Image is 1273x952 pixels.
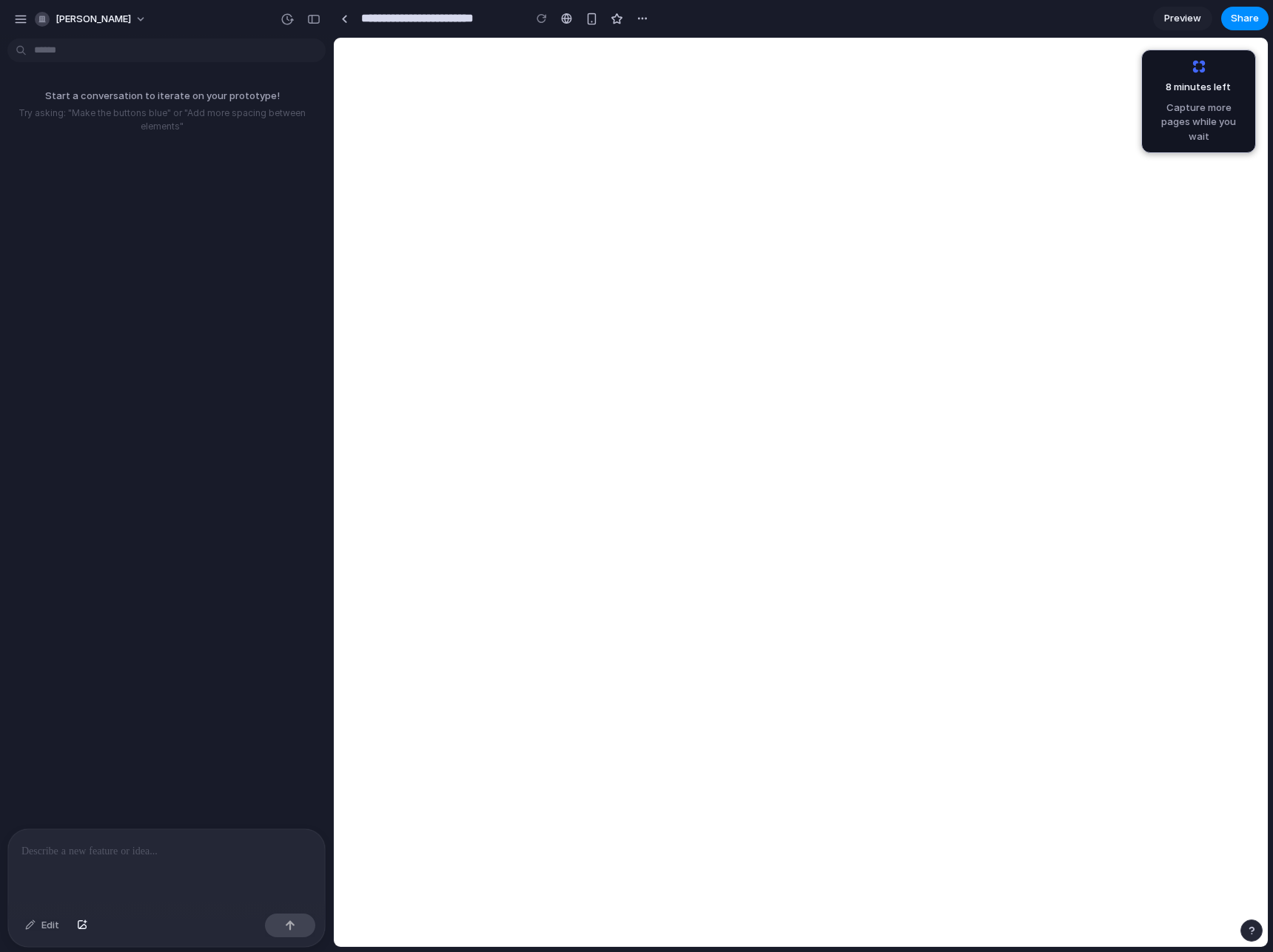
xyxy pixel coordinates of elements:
span: Share [1231,11,1259,26]
span: Capture more pages while you wait [1151,101,1246,144]
span: Preview [1164,11,1201,26]
button: Share [1221,7,1269,30]
a: Preview [1153,7,1212,30]
span: [PERSON_NAME] [56,12,131,27]
p: Start a conversation to iterate on your prototype! [6,89,318,104]
p: Try asking: "Make the buttons blue" or "Add more spacing between elements" [6,107,318,133]
span: 8 minutes left [1155,80,1231,95]
button: [PERSON_NAME] [29,7,154,31]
